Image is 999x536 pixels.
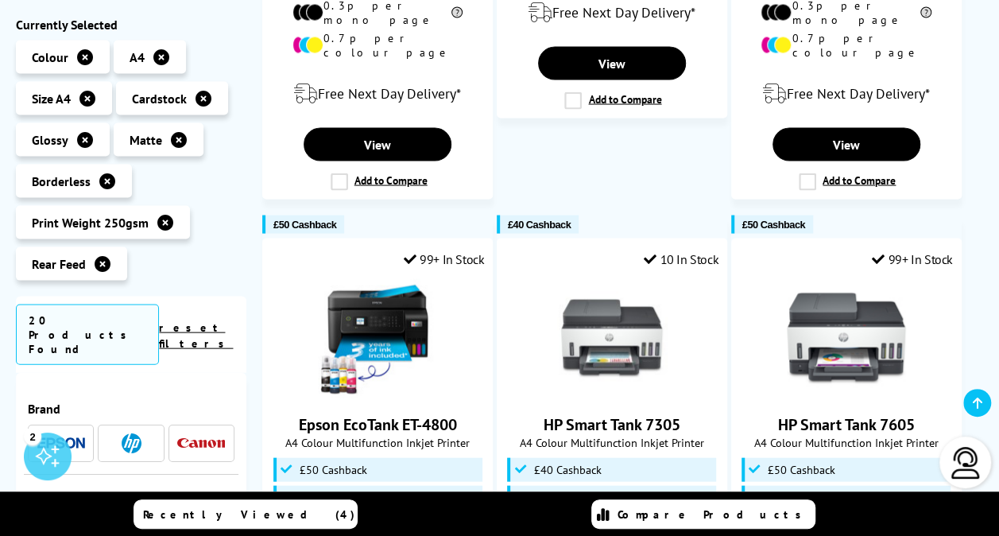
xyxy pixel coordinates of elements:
[143,507,355,522] span: Recently Viewed (4)
[32,255,86,271] span: Rear Feed
[618,507,810,522] span: Compare Products
[552,279,672,398] img: HP Smart Tank 7305
[403,251,484,267] div: 99+ In Stock
[591,499,815,529] a: Compare Products
[132,90,187,106] span: Cardstock
[497,216,579,234] button: £40 Cashback
[731,216,813,234] button: £50 Cashback
[552,386,672,402] a: HP Smart Tank 7305
[304,128,451,161] a: View
[331,173,428,191] label: Add to Compare
[16,16,246,32] div: Currently Selected
[740,72,953,116] div: modal_delivery
[544,414,680,435] a: HP Smart Tank 7305
[271,435,484,450] span: A4 Colour Multifunction Inkjet Printer
[761,31,931,60] li: 0.7p per colour page
[32,49,68,64] span: Colour
[32,173,91,188] span: Borderless
[271,72,484,116] div: modal_delivery
[768,464,835,476] span: £50 Cashback
[778,414,915,435] a: HP Smart Tank 7605
[273,219,336,231] span: £50 Cashback
[130,131,162,147] span: Matte
[300,464,367,476] span: £50 Cashback
[292,31,463,60] li: 0.7p per colour page
[107,433,155,452] a: HP
[538,47,686,80] a: View
[32,131,68,147] span: Glossy
[130,49,145,64] span: A4
[505,435,718,450] span: A4 Colour Multifunction Inkjet Printer
[740,435,953,450] span: A4 Colour Multifunction Inkjet Printer
[742,219,805,231] span: £50 Cashback
[262,216,344,234] button: £50 Cashback
[32,90,71,106] span: Size A4
[787,386,906,402] a: HP Smart Tank 7605
[28,400,234,416] div: Brand
[533,464,601,476] span: £40 Cashback
[872,251,953,267] div: 99+ In Stock
[177,437,225,448] img: Canon
[134,499,358,529] a: Recently Viewed (4)
[564,92,661,110] label: Add to Compare
[159,320,233,350] a: reset filters
[787,279,906,398] img: HP Smart Tank 7605
[318,386,437,402] a: Epson EcoTank ET-4800
[299,414,457,435] a: Epson EcoTank ET-4800
[799,173,896,191] label: Add to Compare
[950,447,982,479] img: user-headset-light.svg
[177,433,225,452] a: Canon
[32,214,149,230] span: Print Weight 250gsm
[16,304,159,364] span: 20 Products Found
[24,427,41,445] div: 2
[318,279,437,398] img: Epson EcoTank ET-4800
[772,128,920,161] a: View
[644,251,718,267] div: 10 In Stock
[508,219,571,231] span: £40 Cashback
[122,433,141,452] img: HP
